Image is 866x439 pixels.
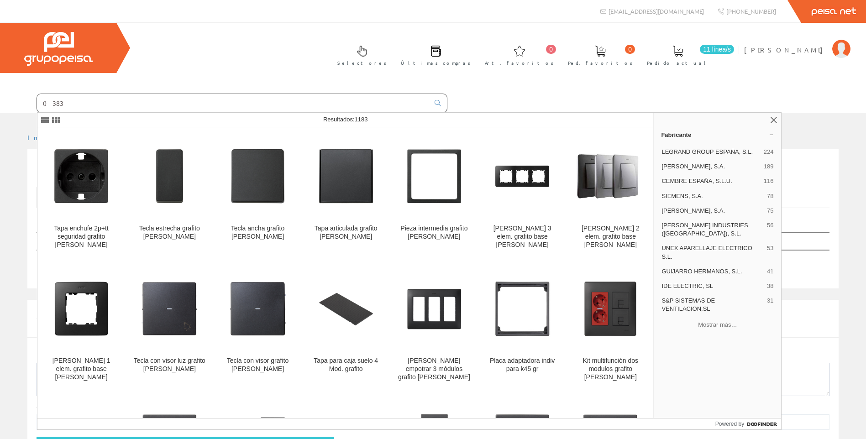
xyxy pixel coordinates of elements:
div: Tecla con visor luz grafito [PERSON_NAME] [133,357,206,373]
span: [PHONE_NUMBER] [726,7,776,15]
span: GUIJARRO HERMANOS, S.L. [661,267,763,276]
h1: 3835.6 [37,164,829,182]
a: 11 línea/s Pedido actual [638,38,736,71]
span: Últimas compras [401,58,471,68]
span: UNEX APARELLAJE ELECTRICO S.L. [661,244,763,261]
img: Marco 1 elem. grafito base blanca simon [45,272,118,345]
div: Tecla estrecha grafito [PERSON_NAME] [133,225,206,241]
img: Pieza intermedia grafito simon [398,140,471,213]
div: Pieza intermedia grafito [PERSON_NAME] [398,225,471,241]
img: Marco empotrar 3 módulos grafito simon [398,272,471,345]
img: Kit multifunción dos modulos grafito simon [574,272,647,345]
div: [PERSON_NAME] empotrar 3 módulos grafito [PERSON_NAME] [398,357,471,382]
span: IDE ELECTRIC, SL [661,282,763,290]
span: Art. favoritos [485,58,554,68]
span: 11 línea/s [700,45,734,54]
span: Pedido actual [647,58,709,68]
span: Ped. favoritos [568,58,633,68]
span: Powered by [715,420,744,428]
a: Tecla con visor grafito simon Tecla con visor grafito [PERSON_NAME] [214,260,301,392]
span: [EMAIL_ADDRESS][DOMAIN_NAME] [609,7,704,15]
a: Marco 3 elem. grafito base blanca simon [PERSON_NAME] 3 elem. grafito base [PERSON_NAME] [478,128,566,260]
label: Mostrar [37,216,116,230]
div: Tecla con visor grafito [PERSON_NAME] [221,357,294,373]
span: 75 [767,207,773,215]
span: Si no ha encontrado algún artículo en nuestro catálogo introduzca aquí la cantidad y la descripci... [37,310,767,332]
img: Marco 3 elem. grafito base blanca simon [486,140,559,213]
div: Kit multifunción dos modulos grafito [PERSON_NAME] [574,357,647,382]
img: Tecla ancha grafito simon [221,140,294,213]
div: Tecla ancha grafito [PERSON_NAME] [221,225,294,241]
span: S&P SISTEMAS DE VENTILACION,SL [661,297,763,313]
a: Placa adaptadora indiv para k45 gr Placa adaptadora indiv para k45 gr [478,260,566,392]
span: 38 [767,282,773,290]
a: Listado de artículos [37,187,176,208]
span: [PERSON_NAME] INDUSTRIES ([GEOGRAPHIC_DATA]), S.L. [661,221,763,238]
a: Kit multifunción dos modulos grafito simon Kit multifunción dos modulos grafito [PERSON_NAME] [567,260,654,392]
a: Fabricante [654,127,781,142]
a: Powered by [715,418,782,429]
a: Tecla ancha grafito simon Tecla ancha grafito [PERSON_NAME] [214,128,301,260]
a: Tapa enchufe 2p+tt seguridad grafito simon Tapa enchufe 2p+tt seguridad grafito [PERSON_NAME] [37,128,125,260]
div: [PERSON_NAME] 2 elem. grafito base [PERSON_NAME] [574,225,647,249]
span: 53 [767,244,773,261]
img: Grupo Peisa [24,32,93,66]
a: Marco 2 elem. grafito base blanca simon [PERSON_NAME] 2 elem. grafito base [PERSON_NAME] [567,128,654,260]
img: Marco 2 elem. grafito base blanca simon [574,150,647,202]
span: 56 [767,221,773,238]
a: Pieza intermedia grafito simon Pieza intermedia grafito [PERSON_NAME] [390,128,478,260]
a: Tecla estrecha grafito simon Tecla estrecha grafito [PERSON_NAME] [126,128,213,260]
img: Tapa articulada grafito simon [310,140,383,213]
a: Selectores [328,38,391,71]
img: Tapa enchufe 2p+tt seguridad grafito simon [45,140,118,213]
span: 116 [764,177,774,185]
a: [PERSON_NAME] [744,38,850,47]
a: Marco 1 elem. grafito base blanca simon [PERSON_NAME] 1 elem. grafito base [PERSON_NAME] [37,260,125,392]
span: 189 [764,162,774,171]
span: [PERSON_NAME] [744,45,828,54]
img: Tecla estrecha grafito simon [133,140,206,213]
span: 224 [764,148,774,156]
input: Buscar ... [37,94,429,112]
span: 0 [625,45,635,54]
span: 78 [767,192,773,200]
img: Tecla con visor grafito simon [221,272,294,345]
div: [PERSON_NAME] 1 elem. grafito base [PERSON_NAME] [45,357,118,382]
img: Placa adaptadora indiv para k45 gr [486,272,559,345]
td: No se han encontrado artículos, pruebe con otra búsqueda [37,250,745,272]
div: [PERSON_NAME] 3 elem. grafito base [PERSON_NAME] [486,225,559,249]
a: Últimas compras [392,38,475,71]
label: Descripción personalizada [37,351,199,361]
span: 0 [546,45,556,54]
span: 1183 [355,116,368,123]
span: CEMBRE ESPAÑA, S.L.U. [661,177,760,185]
div: Tapa enchufe 2p+tt seguridad grafito [PERSON_NAME] [45,225,118,249]
a: Tapa para caja suelo 4 Mod. grafito Tapa para caja suelo 4 Mod. grafito [302,260,390,392]
th: Datos [745,233,829,250]
span: LEGRAND GROUP ESPAÑA, S.L. [661,148,760,156]
span: Selectores [337,58,387,68]
a: Tapa articulada grafito simon Tapa articulada grafito [PERSON_NAME] [302,128,390,260]
img: Tapa para caja suelo 4 Mod. grafito [310,272,383,345]
img: Tecla con visor luz grafito simon [133,272,206,345]
div: Tapa para caja suelo 4 Mod. grafito [310,357,383,373]
span: [PERSON_NAME], S.A. [661,207,763,215]
span: SIEMENS, S.A. [661,192,763,200]
a: Marco empotrar 3 módulos grafito simon [PERSON_NAME] empotrar 3 módulos grafito [PERSON_NAME] [390,260,478,392]
span: 41 [767,267,773,276]
label: Cantidad [37,403,85,412]
div: Placa adaptadora indiv para k45 gr [486,357,559,373]
a: Inicio [27,133,66,141]
div: Tapa articulada grafito [PERSON_NAME] [310,225,383,241]
span: [PERSON_NAME], S.A. [661,162,760,171]
a: Tecla con visor luz grafito simon Tecla con visor luz grafito [PERSON_NAME] [126,260,213,392]
span: 31 [767,297,773,313]
button: Mostrar más… [657,317,777,332]
span: Resultados: [323,116,368,123]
